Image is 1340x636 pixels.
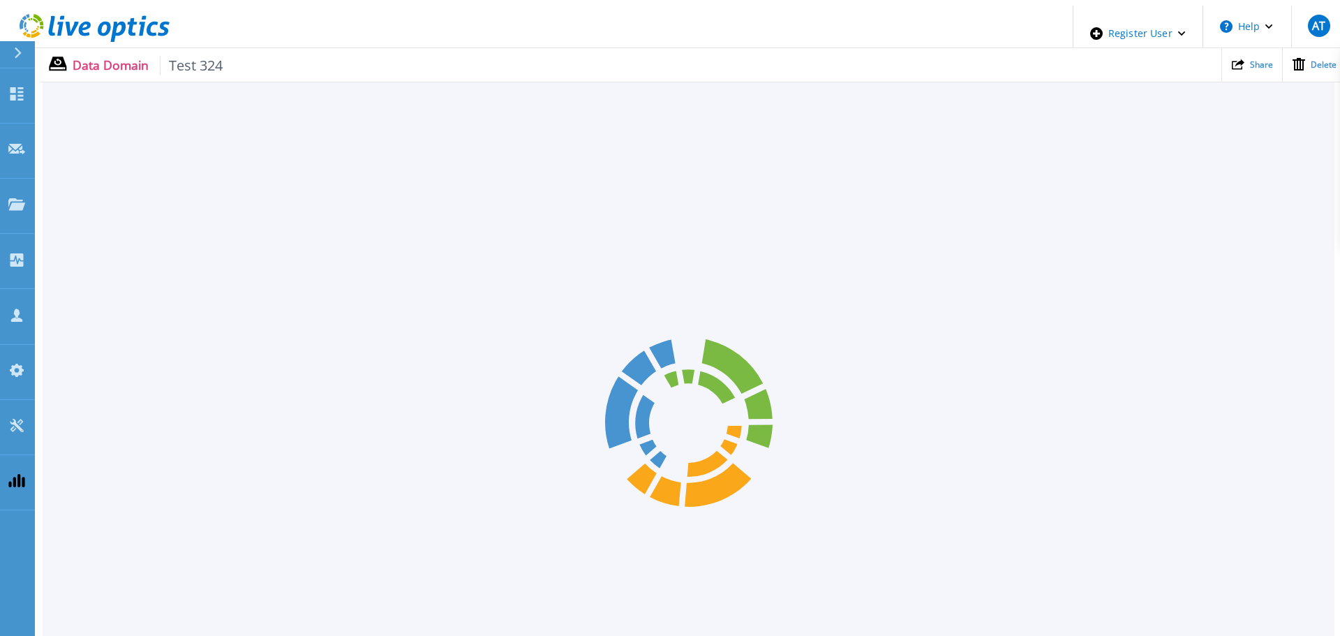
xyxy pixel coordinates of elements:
span: AT [1312,20,1325,31]
span: Test 324 [160,56,223,75]
button: Help [1203,6,1290,47]
div: Register User [1073,6,1203,61]
p: Data Domain [73,56,223,75]
span: Share [1250,61,1273,69]
span: Delete [1311,61,1337,69]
